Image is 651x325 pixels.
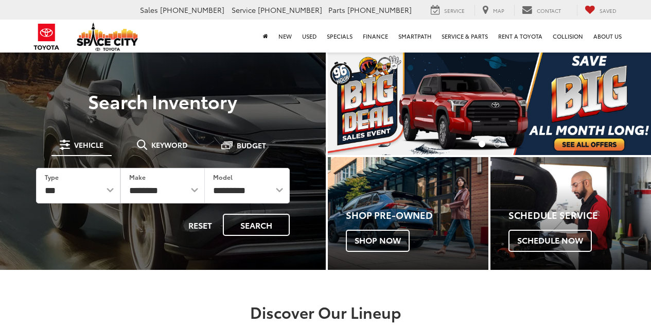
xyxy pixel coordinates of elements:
[347,5,412,15] span: [PHONE_NUMBER]
[479,141,485,147] li: Go to slide number 1.
[129,173,146,181] label: Make
[346,230,410,251] span: Shop Now
[322,20,358,53] a: Specials
[45,173,59,181] label: Type
[494,141,501,147] li: Go to slide number 2.
[346,210,488,220] h4: Shop Pre-Owned
[490,157,651,270] a: Schedule Service Schedule Now
[588,20,627,53] a: About Us
[423,5,472,16] a: Service
[490,157,651,270] div: Toyota
[32,303,619,320] h2: Discover Our Lineup
[77,23,138,51] img: Space City Toyota
[508,230,592,251] span: Schedule Now
[444,7,465,14] span: Service
[258,5,322,15] span: [PHONE_NUMBER]
[577,5,624,16] a: My Saved Vehicles
[474,5,512,16] a: Map
[514,5,569,16] a: Contact
[328,157,488,270] div: Toyota
[436,20,493,53] a: Service & Parts
[493,7,504,14] span: Map
[548,20,588,53] a: Collision
[493,20,548,53] a: Rent a Toyota
[393,20,436,53] a: SmartPath
[160,5,224,15] span: [PHONE_NUMBER]
[537,7,561,14] span: Contact
[508,210,651,220] h4: Schedule Service
[223,214,290,236] button: Search
[180,214,221,236] button: Reset
[237,142,266,149] span: Budget
[151,141,188,148] span: Keyword
[328,72,376,134] button: Click to view previous picture.
[328,5,345,15] span: Parts
[232,5,256,15] span: Service
[603,72,651,134] button: Click to view next picture.
[273,20,297,53] a: New
[140,5,158,15] span: Sales
[258,20,273,53] a: Home
[297,20,322,53] a: Used
[27,20,66,54] img: Toyota
[22,91,304,111] h3: Search Inventory
[600,7,617,14] span: Saved
[213,173,233,181] label: Model
[328,157,488,270] a: Shop Pre-Owned Shop Now
[74,141,103,148] span: Vehicle
[358,20,393,53] a: Finance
